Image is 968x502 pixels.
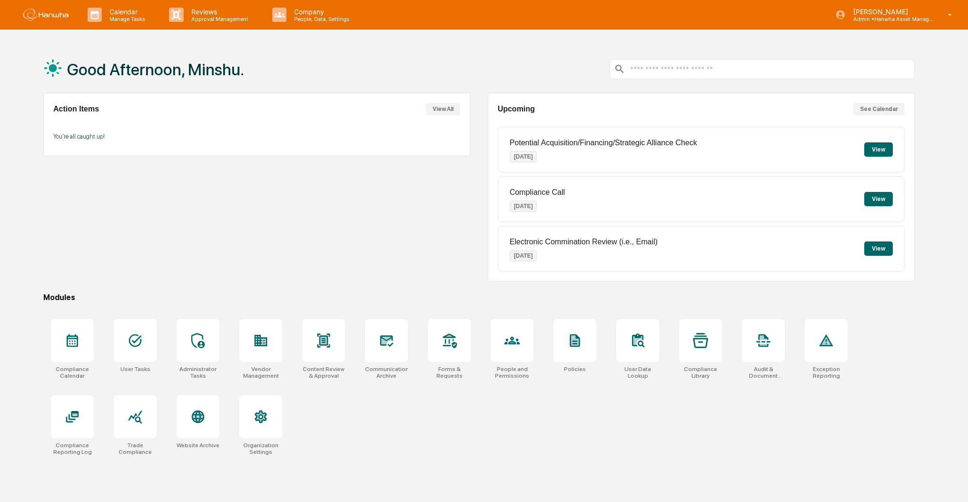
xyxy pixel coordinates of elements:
div: Forms & Requests [428,366,471,379]
div: Organization Settings [239,442,282,455]
p: Electronic Commination Review (i.e., Email) [510,238,658,246]
p: Calendar [102,8,150,16]
button: View [864,192,893,206]
p: Compliance Call [510,188,565,197]
p: Admin • Hanwha Asset Management ([GEOGRAPHIC_DATA]) Ltd. [846,16,934,22]
div: People and Permissions [491,366,533,379]
button: View [864,142,893,157]
div: Compliance Reporting Log [51,442,94,455]
p: People, Data, Settings [286,16,354,22]
h2: Action Items [53,105,99,113]
div: Website Archive [177,442,219,449]
p: [DATE] [510,151,537,162]
img: logo [23,9,69,21]
h2: Upcoming [498,105,535,113]
div: Compliance Library [679,366,722,379]
p: Manage Tasks [102,16,150,22]
div: Communications Archive [365,366,408,379]
div: Vendor Management [239,366,282,379]
p: [DATE] [510,250,537,261]
p: [PERSON_NAME] [846,8,934,16]
p: [DATE] [510,201,537,212]
button: View All [426,103,460,115]
p: Potential Acquisition/Financing/Strategic Alliance Check [510,139,697,147]
p: Reviews [184,8,253,16]
div: User Tasks [120,366,150,372]
button: View [864,241,893,256]
button: See Calendar [853,103,905,115]
p: Approval Management [184,16,253,22]
p: Company [286,8,354,16]
div: Compliance Calendar [51,366,94,379]
div: Trade Compliance [114,442,157,455]
div: Modules [43,293,915,302]
div: Content Review & Approval [302,366,345,379]
div: Administrator Tasks [177,366,219,379]
div: Policies [564,366,586,372]
div: Audit & Document Logs [742,366,785,379]
div: User Data Lookup [616,366,659,379]
h1: Good Afternoon, Minshu. [67,60,244,79]
p: You're all caught up! [53,133,460,140]
div: Exception Reporting [805,366,848,379]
